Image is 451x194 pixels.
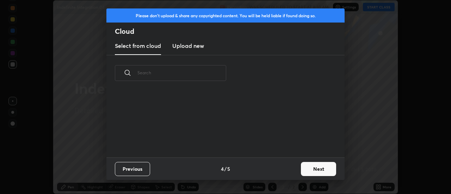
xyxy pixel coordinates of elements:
div: Please don't upload & share any copyrighted content. You will be held liable if found doing so. [106,8,345,23]
button: Previous [115,162,150,176]
h4: / [224,165,227,173]
h2: Cloud [115,27,345,36]
h3: Upload new [172,42,204,50]
h4: 5 [227,165,230,173]
h4: 4 [221,165,224,173]
button: Next [301,162,336,176]
input: Search [137,58,226,88]
h3: Select from cloud [115,42,161,50]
